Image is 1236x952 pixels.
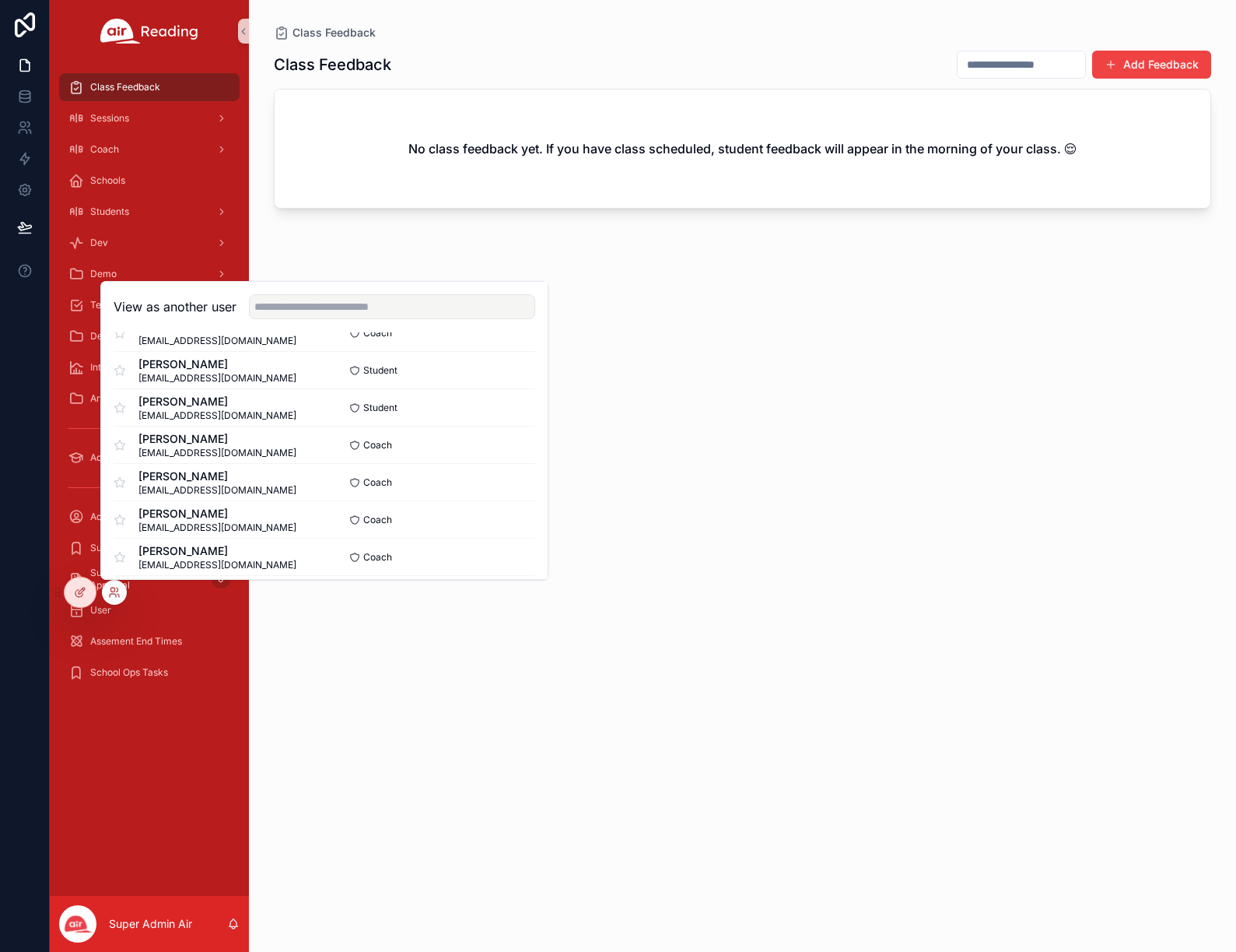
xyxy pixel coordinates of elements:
a: Archive [59,385,240,413]
a: Tech Check - Zoom [59,291,240,319]
h2: View as another user [114,297,236,316]
button: Add Feedback [1092,51,1211,79]
span: Substitute Applications [90,542,191,554]
span: Demo [90,268,117,280]
span: Coach [363,514,392,526]
span: Coach [363,327,392,339]
span: [PERSON_NAME] [138,543,296,559]
span: Sub Requests Waiting Approval [90,567,205,592]
a: Internal [59,353,240,381]
span: [PERSON_NAME] [138,431,296,447]
span: [EMAIL_ADDRESS][DOMAIN_NAME] [138,409,296,422]
span: Coach [363,476,392,489]
a: Demo [59,260,240,288]
span: [EMAIL_ADDRESS][DOMAIN_NAME] [138,522,296,534]
span: Assement End Times [90,635,182,648]
a: Dev [59,229,240,257]
img: App logo [100,19,198,44]
div: scrollable content [50,62,249,707]
a: Substitute Applications [59,534,240,562]
h1: Class Feedback [274,54,391,76]
span: Student [363,364,397,377]
span: Coach [363,551,392,564]
a: Coach [59,135,240,163]
span: Archive [90,392,124,405]
span: School Ops Tasks [90,666,168,679]
a: Account [59,503,240,531]
a: Sessions [59,104,240,132]
a: User [59,596,240,624]
a: Assement End Times [59,627,240,655]
span: [PERSON_NAME] [138,394,296,409]
span: Schools [90,174,125,187]
span: Internal [90,361,124,374]
h2: No class feedback yet. If you have class scheduled, student feedback will appear in the morning o... [408,139,1077,158]
span: Sessions [90,112,129,125]
a: Schools [59,167,240,195]
span: Dev [90,237,108,249]
a: Students [59,198,240,226]
a: Class Feedback [274,25,376,40]
span: [EMAIL_ADDRESS][DOMAIN_NAME] [138,559,296,571]
p: Super Admin Air [109,916,192,932]
span: Coach [90,143,119,156]
a: Academy [59,444,240,472]
a: School Ops Tasks [59,659,240,687]
span: Development [90,330,149,343]
span: Academy [90,451,132,464]
span: [EMAIL_ADDRESS][DOMAIN_NAME] [138,335,296,347]
span: Students [90,206,129,218]
span: User [90,604,111,617]
span: [EMAIL_ADDRESS][DOMAIN_NAME] [138,484,296,497]
span: [EMAIL_ADDRESS][DOMAIN_NAME] [138,372,296,385]
span: Tech Check - Zoom [90,299,178,311]
span: [PERSON_NAME] [138,506,296,522]
span: [PERSON_NAME] [138,357,296,372]
span: Class Feedback [90,81,160,93]
span: [EMAIL_ADDRESS][DOMAIN_NAME] [138,447,296,459]
span: Account [90,511,127,523]
span: Class Feedback [292,25,376,40]
span: Coach [363,439,392,451]
a: Class Feedback [59,73,240,101]
a: Development [59,322,240,350]
span: Student [363,402,397,414]
span: [PERSON_NAME] [138,469,296,484]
